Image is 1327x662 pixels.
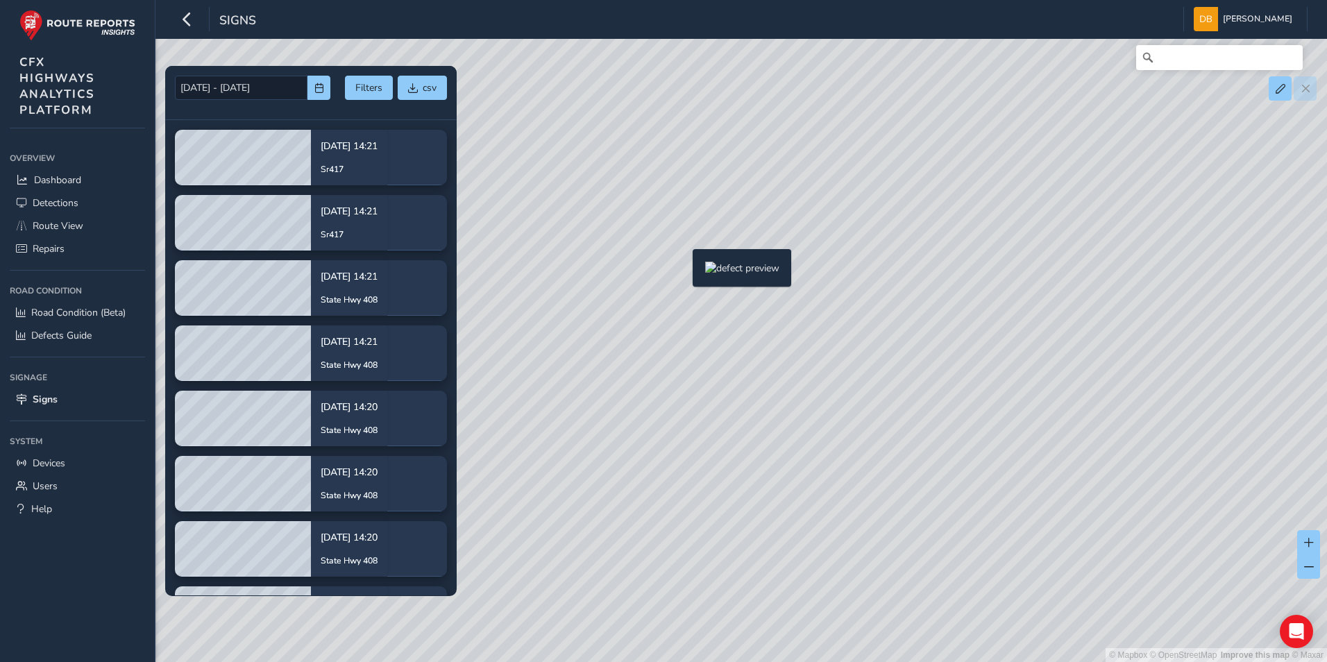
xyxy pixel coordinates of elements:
[1194,7,1297,31] button: [PERSON_NAME]
[321,139,378,153] p: [DATE] 14:21
[10,237,145,260] a: Repairs
[321,530,378,545] p: [DATE] 14:20
[1136,45,1303,70] input: Search
[10,498,145,520] a: Help
[398,76,447,100] button: csv
[31,502,52,516] span: Help
[10,431,145,452] div: System
[321,554,378,567] p: State Hwy 408
[321,465,378,479] p: [DATE] 14:20
[321,294,378,306] p: State Hwy 408
[321,489,378,502] p: State Hwy 408
[33,219,83,232] span: Route View
[1223,7,1292,31] span: [PERSON_NAME]
[1194,7,1218,31] img: diamond-layout
[345,76,393,100] button: Filters
[321,204,378,219] p: [DATE] 14:21
[321,359,378,371] p: State Hwy 408
[10,148,145,169] div: Overview
[10,169,145,192] a: Dashboard
[219,12,256,31] span: Signs
[10,214,145,237] a: Route View
[31,306,126,319] span: Road Condition (Beta)
[321,269,378,284] p: [DATE] 14:21
[10,301,145,324] a: Road Condition (Beta)
[31,329,92,342] span: Defects Guide
[19,54,95,118] span: CFX HIGHWAYS ANALYTICS PLATFORM
[321,400,378,414] p: [DATE] 14:20
[34,173,81,187] span: Dashboard
[10,367,145,388] div: Signage
[33,196,78,210] span: Detections
[321,595,378,610] p: [DATE] 14:20
[19,10,135,41] img: rr logo
[33,479,58,493] span: Users
[33,457,65,470] span: Devices
[33,393,58,406] span: Signs
[10,452,145,475] a: Devices
[10,475,145,498] a: Users
[321,228,378,241] p: Sr417
[321,163,378,176] p: Sr417
[10,192,145,214] a: Detections
[33,242,65,255] span: Repairs
[10,324,145,347] a: Defects Guide
[321,424,378,436] p: State Hwy 408
[10,280,145,301] div: Road Condition
[10,388,145,411] a: Signs
[321,334,378,349] p: [DATE] 14:21
[1280,615,1313,648] div: Open Intercom Messenger
[423,81,437,94] span: csv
